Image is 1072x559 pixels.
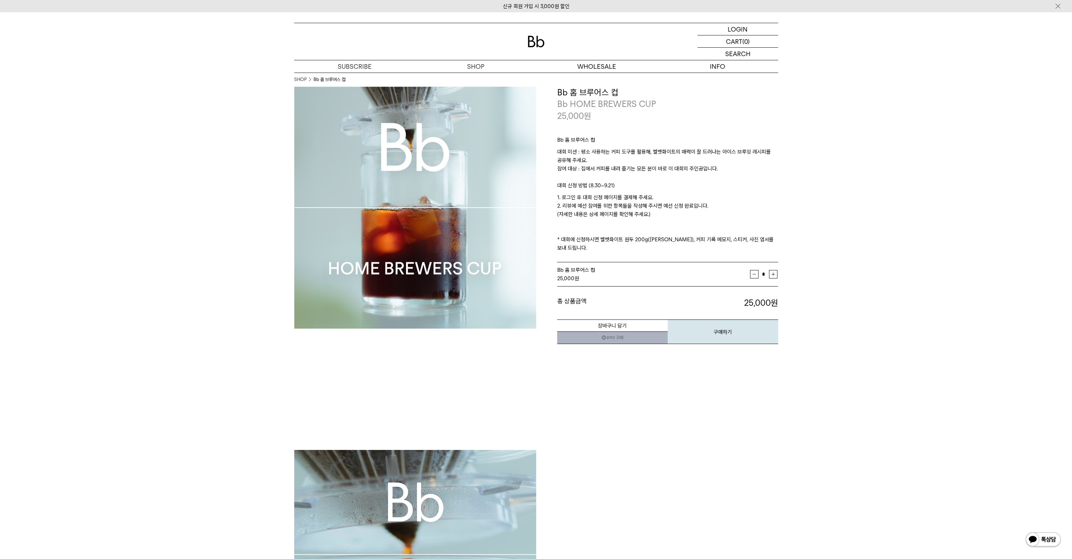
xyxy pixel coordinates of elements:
img: 카카오톡 채널 1:1 채팅 버튼 [1025,532,1061,548]
div: 원 [557,274,750,283]
p: 대회 미션 : 평소 사용하는 커피 도구를 활용해, 벨벳화이트의 매력이 잘 드러나는 아이스 브루잉 레시피를 공유해 주세요. 참여 대상 : 집에서 커피를 내려 즐기는 모든 분이 ... [557,148,778,181]
p: Bb HOME BREWERS CUP [557,98,778,110]
span: Bb 홈 브루어스 컵 [557,267,595,273]
button: 장바구니 담기 [557,319,668,332]
a: LOGIN [697,23,778,35]
p: SEARCH [725,48,750,60]
p: Bb 홈 브루어스 컵 [557,136,778,148]
a: SHOP [294,76,306,83]
button: 감소 [750,270,759,278]
dt: 총 상품금액 [557,297,668,309]
a: 새창 [557,331,668,344]
p: LOGIN [728,23,748,35]
a: CART (0) [697,35,778,48]
a: 신규 회원 가입 시 3,000원 할인 [503,3,569,9]
p: INFO [657,60,778,73]
strong: 25,000 [557,275,574,282]
p: 25,000 [557,110,591,122]
h3: Bb 홈 브루어스 컵 [557,87,778,99]
li: Bb 홈 브루어스 컵 [313,76,345,83]
p: WHOLESALE [536,60,657,73]
p: 대회 신청 방법 (8.30~9.21) [557,181,778,193]
button: 증가 [769,270,777,278]
p: CART [726,35,742,47]
p: 1. 로그인 후 대회 신청 페이지를 결제해 주세요. 2. 리뷰에 예선 참여를 위한 항목들을 작성해 주시면 예선 신청 완료입니다. (자세한 내용은 상세 페이지를 확인해 주세요.... [557,193,778,252]
img: 로고 [528,36,545,47]
a: SUBSCRIBE [294,60,415,73]
a: SHOP [415,60,536,73]
strong: 25,000 [744,298,778,308]
img: Bb 홈 브루어스 컵 [294,87,536,329]
button: 구매하기 [668,319,778,344]
span: 원 [584,111,591,121]
p: (0) [742,35,750,47]
b: 원 [771,298,778,308]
